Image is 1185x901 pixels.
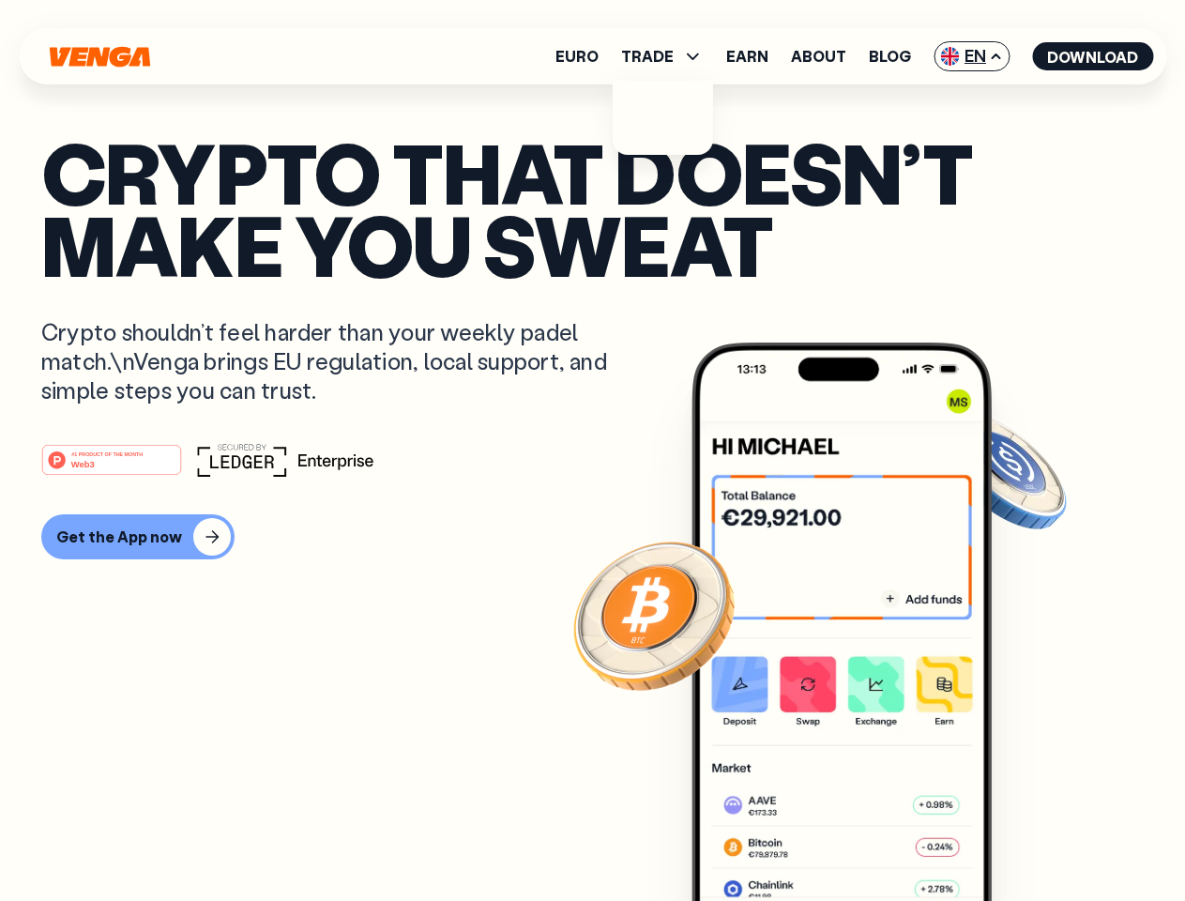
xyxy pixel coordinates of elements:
[41,455,182,480] a: #1 PRODUCT OF THE MONTHWeb3
[935,404,1071,539] img: USDC coin
[56,527,182,546] div: Get the App now
[41,136,1144,280] p: Crypto that doesn’t make you sweat
[1032,42,1153,70] button: Download
[71,458,95,468] tspan: Web3
[47,46,152,68] svg: Home
[570,530,738,699] img: Bitcoin
[41,514,235,559] button: Get the App now
[791,49,846,64] a: About
[41,317,634,405] p: Crypto shouldn’t feel harder than your weekly padel match.\nVenga brings EU regulation, local sup...
[726,49,768,64] a: Earn
[940,47,959,66] img: flag-uk
[621,45,704,68] span: TRADE
[71,450,143,456] tspan: #1 PRODUCT OF THE MONTH
[41,514,1144,559] a: Get the App now
[869,49,911,64] a: Blog
[621,49,674,64] span: TRADE
[555,49,599,64] a: Euro
[934,41,1010,71] span: EN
